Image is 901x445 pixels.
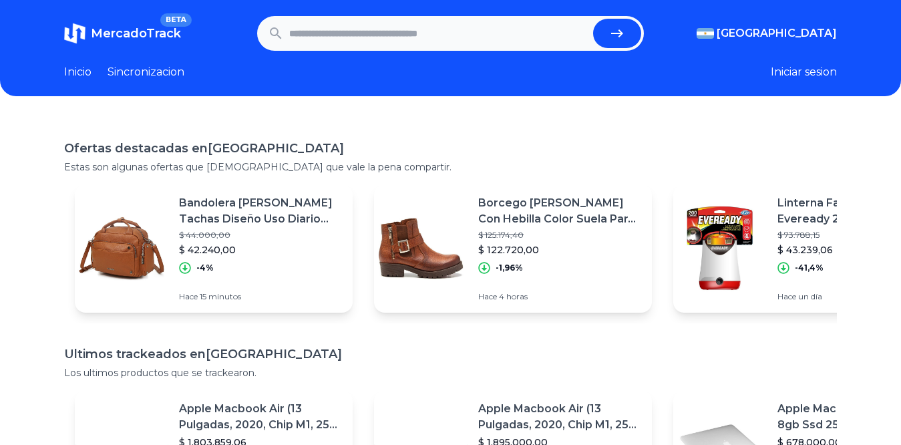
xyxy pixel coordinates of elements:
a: Inicio [64,64,92,80]
p: $ 44.000,00 [179,230,342,241]
p: Hace 15 minutos [179,291,342,302]
a: MercadoTrackBETA [64,23,181,44]
img: Featured image [374,202,468,295]
p: Los ultimos productos que se trackearon. [64,366,837,380]
img: Argentina [697,28,714,39]
h1: Ultimos trackeados en [GEOGRAPHIC_DATA] [64,345,837,363]
p: -4% [196,263,214,273]
span: MercadoTrack [91,26,181,41]
span: BETA [160,13,192,27]
button: [GEOGRAPHIC_DATA] [697,25,837,41]
p: Apple Macbook Air (13 Pulgadas, 2020, Chip M1, 256 Gb De Ssd, 8 Gb De Ram) - Plata [179,401,342,433]
p: $ 125.174,40 [478,230,641,241]
p: Borcego [PERSON_NAME] Con Hebilla Color Suela Para Mujer [478,195,641,227]
img: MercadoTrack [64,23,85,44]
p: Hace 4 horas [478,291,641,302]
p: $ 122.720,00 [478,243,641,257]
p: Apple Macbook Air (13 Pulgadas, 2020, Chip M1, 256 Gb De Ssd, 8 Gb De Ram) - Plata [478,401,641,433]
img: Featured image [75,202,168,295]
p: $ 42.240,00 [179,243,342,257]
a: Featured imageBorcego [PERSON_NAME] Con Hebilla Color Suela Para Mujer$ 125.174,40$ 122.720,00-1,... [374,184,652,313]
h1: Ofertas destacadas en [GEOGRAPHIC_DATA] [64,139,837,158]
img: Featured image [673,202,767,295]
p: Estas son algunas ofertas que [DEMOGRAPHIC_DATA] que vale la pena compartir. [64,160,837,174]
p: -41,4% [795,263,824,273]
a: Featured imageBandolera [PERSON_NAME] Tachas Diseño Uso Diario Amplia Tendencia Color Suela 22466... [75,184,353,313]
button: Iniciar sesion [771,64,837,80]
p: -1,96% [496,263,523,273]
a: Sincronizacion [108,64,184,80]
span: [GEOGRAPHIC_DATA] [717,25,837,41]
p: Bandolera [PERSON_NAME] Tachas Diseño Uso Diario Amplia Tendencia Color Suela 22466 [179,195,342,227]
